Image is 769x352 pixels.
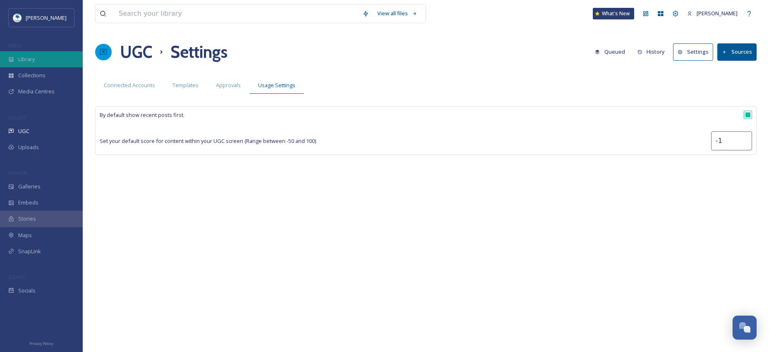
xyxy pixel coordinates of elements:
[258,81,295,89] span: Usage Settings
[100,111,184,119] span: By default show recent posts first.
[697,10,738,17] span: [PERSON_NAME]
[8,170,27,176] span: WIDGETS
[120,40,152,64] a: UGC
[683,5,742,21] a: [PERSON_NAME]
[8,114,26,121] span: COLLECT
[18,71,46,79] span: Collections
[18,231,32,239] span: Maps
[104,81,155,89] span: Connected Accounts
[673,43,713,60] button: Settings
[18,127,29,135] span: UGC
[593,8,634,19] a: What's New
[18,247,41,255] span: SnapLink
[13,14,22,22] img: download.jpeg
[216,81,241,89] span: Approvals
[172,81,199,89] span: Templates
[591,44,633,60] a: Queued
[29,341,53,346] span: Privacy Policy
[26,14,67,21] span: [PERSON_NAME]
[18,287,36,295] span: Socials
[633,44,673,60] a: History
[100,137,316,145] span: Set your default score for content within your UGC screen (Range between -50 and 100)
[115,5,358,23] input: Search your library
[29,338,53,348] a: Privacy Policy
[733,316,757,340] button: Open Chat
[18,88,55,95] span: Media Centres
[373,5,422,21] a: View all files
[18,199,38,207] span: Embeds
[18,55,35,63] span: Library
[8,43,23,49] span: MEDIA
[170,40,228,64] h1: Settings
[8,274,25,280] span: SOCIALS
[18,215,36,223] span: Stories
[18,143,39,151] span: Uploads
[18,183,41,190] span: Galleries
[673,43,717,60] a: Settings
[633,44,669,60] button: History
[591,44,629,60] button: Queued
[717,43,757,60] button: Sources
